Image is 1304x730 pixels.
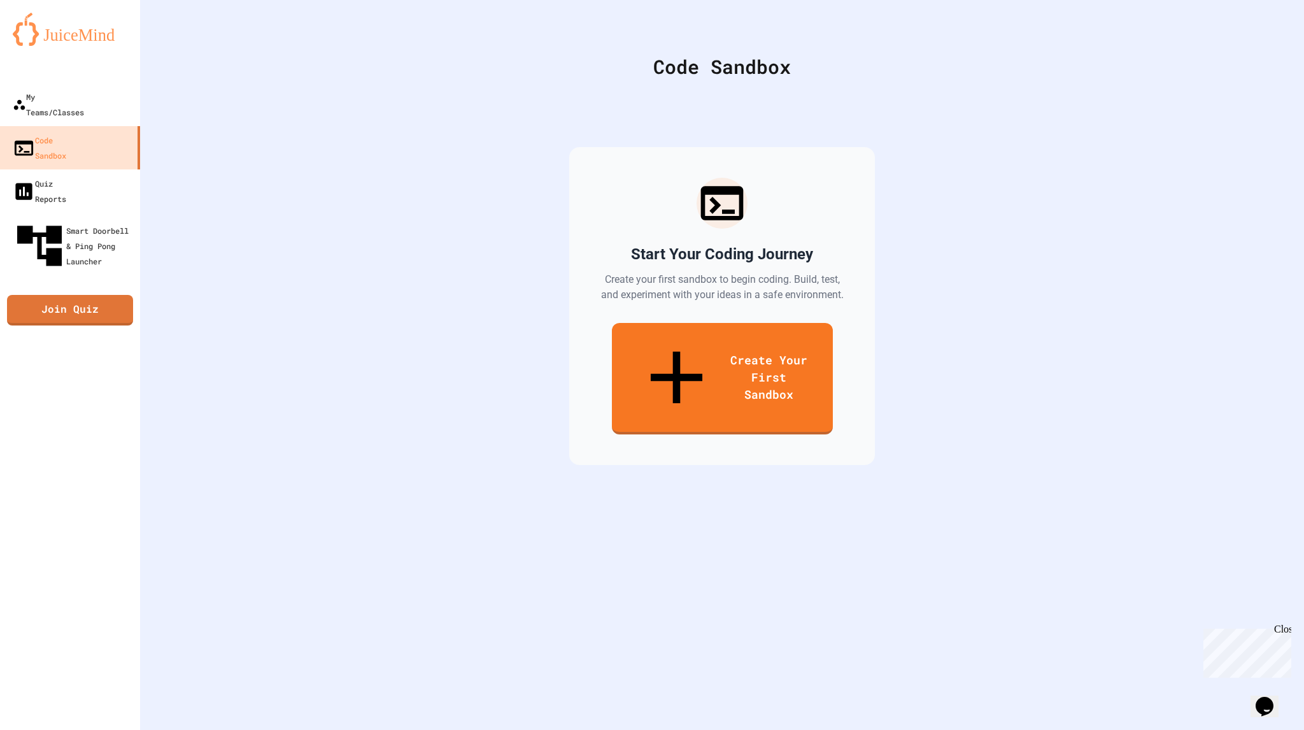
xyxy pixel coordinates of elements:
[600,272,844,303] p: Create your first sandbox to begin coding. Build, test, and experiment with your ideas in a safe ...
[13,13,127,46] img: logo-orange.svg
[1198,624,1291,678] iframe: chat widget
[13,132,66,163] div: Code Sandbox
[172,52,1272,81] div: Code Sandbox
[7,295,133,326] a: Join Quiz
[631,244,813,264] h2: Start Your Coding Journey
[5,5,88,81] div: Chat with us now!Close
[13,176,66,206] div: Quiz Reports
[13,89,84,120] div: My Teams/Classes
[13,219,135,273] div: Smart Doorbell & Ping Pong Launcher
[612,323,833,434] a: Create Your First Sandbox
[1251,679,1291,717] iframe: chat widget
